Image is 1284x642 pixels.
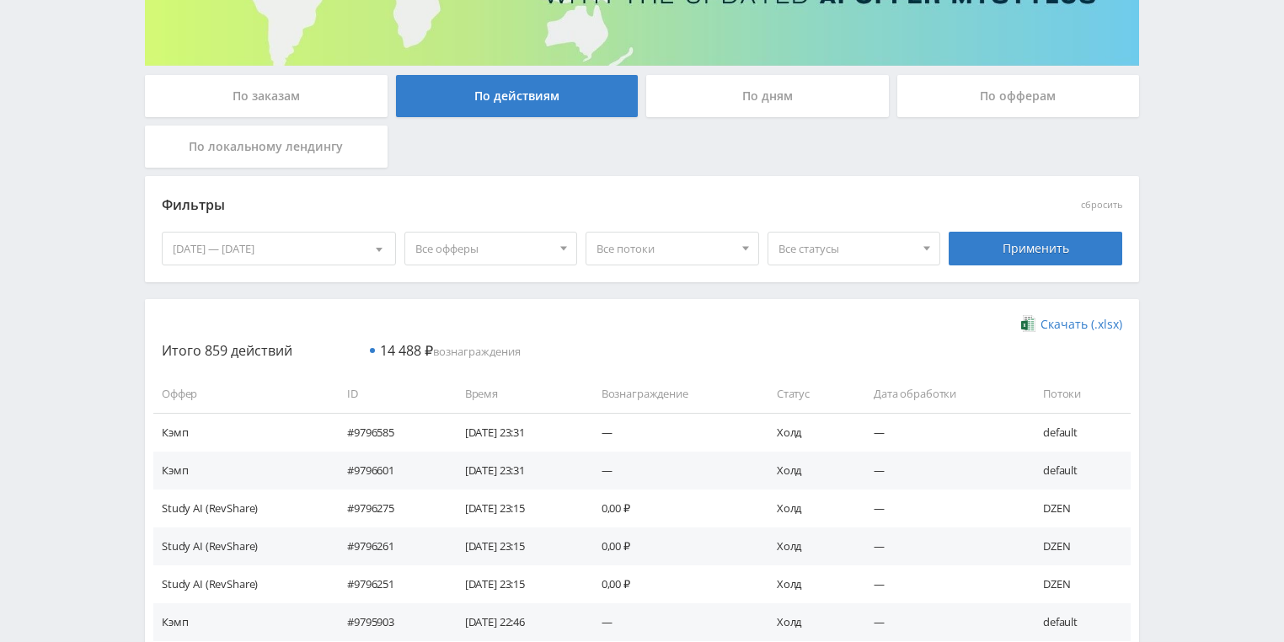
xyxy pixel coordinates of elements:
[1026,452,1131,490] td: default
[145,75,388,117] div: По заказам
[330,413,448,451] td: #9796585
[1026,413,1131,451] td: default
[585,527,760,565] td: 0,00 ₽
[153,527,330,565] td: Study AI (RevShare)
[448,490,585,527] td: [DATE] 23:15
[597,233,733,265] span: Все потоки
[897,75,1140,117] div: По офферам
[448,527,585,565] td: [DATE] 23:15
[857,565,1026,603] td: —
[380,341,433,360] span: 14 488 ₽
[163,233,395,265] div: [DATE] — [DATE]
[153,413,330,451] td: Кэмп
[760,490,857,527] td: Холд
[585,375,760,413] td: Вознаграждение
[162,193,880,218] div: Фильтры
[857,375,1026,413] td: Дата обработки
[760,527,857,565] td: Холд
[153,375,330,413] td: Оффер
[448,375,585,413] td: Время
[1081,200,1122,211] button: сбросить
[153,490,330,527] td: Study AI (RevShare)
[585,413,760,451] td: —
[778,233,915,265] span: Все статусы
[396,75,639,117] div: По действиям
[330,490,448,527] td: #9796275
[1041,318,1122,331] span: Скачать (.xlsx)
[145,126,388,168] div: По локальному лендингу
[153,565,330,603] td: Study AI (RevShare)
[1026,527,1131,565] td: DZEN
[1026,565,1131,603] td: DZEN
[380,344,521,359] span: вознаграждения
[857,527,1026,565] td: —
[857,413,1026,451] td: —
[760,565,857,603] td: Холд
[448,603,585,641] td: [DATE] 22:46
[857,603,1026,641] td: —
[1021,315,1035,332] img: xlsx
[585,565,760,603] td: 0,00 ₽
[760,603,857,641] td: Холд
[1021,316,1122,333] a: Скачать (.xlsx)
[585,603,760,641] td: —
[153,603,330,641] td: Кэмп
[330,527,448,565] td: #9796261
[330,375,448,413] td: ID
[448,413,585,451] td: [DATE] 23:31
[857,490,1026,527] td: —
[646,75,889,117] div: По дням
[1026,490,1131,527] td: DZEN
[760,375,857,413] td: Статус
[330,452,448,490] td: #9796601
[857,452,1026,490] td: —
[949,232,1122,265] div: Применить
[330,603,448,641] td: #9795903
[448,452,585,490] td: [DATE] 23:31
[760,413,857,451] td: Холд
[760,452,857,490] td: Холд
[162,341,292,360] span: Итого 859 действий
[1026,375,1131,413] td: Потоки
[330,565,448,603] td: #9796251
[1026,603,1131,641] td: default
[415,233,552,265] span: Все офферы
[585,452,760,490] td: —
[585,490,760,527] td: 0,00 ₽
[153,452,330,490] td: Кэмп
[448,565,585,603] td: [DATE] 23:15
